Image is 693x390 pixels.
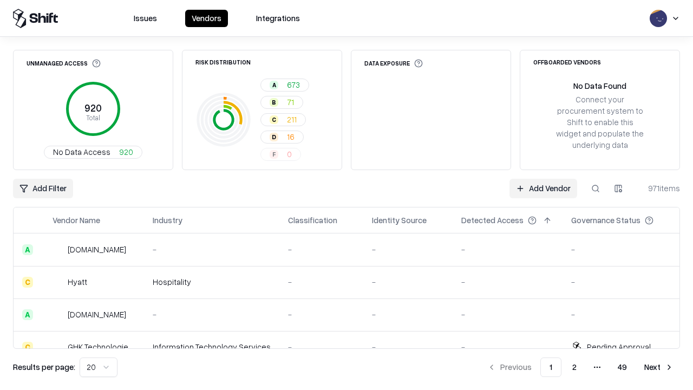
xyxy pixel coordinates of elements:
[195,59,251,65] div: Risk Distribution
[44,146,142,159] button: No Data Access920
[84,102,102,114] tspan: 920
[287,96,294,108] span: 71
[288,276,355,288] div: -
[287,114,297,125] span: 211
[481,357,680,377] nav: pagination
[461,244,554,255] div: -
[372,341,444,353] div: -
[287,79,300,90] span: 673
[153,309,271,320] div: -
[119,146,133,158] span: 920
[638,357,680,377] button: Next
[68,341,135,353] div: GHK Technologies Inc.
[571,276,671,288] div: -
[53,214,100,226] div: Vendor Name
[571,214,640,226] div: Governance Status
[250,10,306,27] button: Integrations
[260,113,306,126] button: C211
[461,341,554,353] div: -
[68,276,87,288] div: Hyatt
[571,244,671,255] div: -
[68,244,126,255] div: [DOMAIN_NAME]
[22,309,33,320] div: A
[153,214,182,226] div: Industry
[53,277,63,288] img: Hyatt
[86,113,100,122] tspan: Total
[13,361,75,373] p: Results per page:
[288,244,355,255] div: -
[260,96,303,109] button: B71
[372,244,444,255] div: -
[270,115,278,124] div: C
[287,131,295,142] span: 16
[372,309,444,320] div: -
[53,309,63,320] img: primesec.co.il
[153,341,271,353] div: Information Technology Services
[555,94,645,151] div: Connect your procurement system to Shift to enable this widget and populate the underlying data
[509,179,577,198] a: Add Vendor
[270,133,278,141] div: D
[288,341,355,353] div: -
[564,357,585,377] button: 2
[637,183,680,194] div: 971 items
[461,309,554,320] div: -
[364,59,423,68] div: Data Exposure
[68,309,126,320] div: [DOMAIN_NAME]
[22,244,33,255] div: A
[571,309,671,320] div: -
[288,214,337,226] div: Classification
[53,244,63,255] img: intrado.com
[372,276,444,288] div: -
[127,10,164,27] button: Issues
[461,276,554,288] div: -
[260,131,304,144] button: D16
[270,81,278,89] div: A
[260,79,309,92] button: A673
[53,146,110,158] span: No Data Access
[22,342,33,353] div: C
[22,277,33,288] div: C
[153,244,271,255] div: -
[53,342,63,353] img: GHK Technologies Inc.
[185,10,228,27] button: Vendors
[461,214,524,226] div: Detected Access
[270,98,278,107] div: B
[533,59,601,65] div: Offboarded Vendors
[13,179,73,198] button: Add Filter
[27,59,101,68] div: Unmanaged Access
[372,214,427,226] div: Identity Source
[288,309,355,320] div: -
[587,341,651,353] div: Pending Approval
[540,357,561,377] button: 1
[609,357,636,377] button: 49
[153,276,271,288] div: Hospitality
[573,80,626,92] div: No Data Found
